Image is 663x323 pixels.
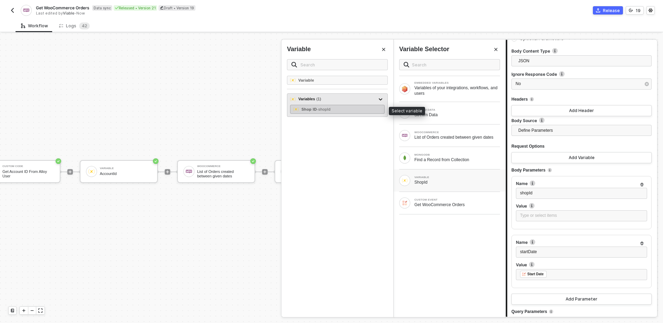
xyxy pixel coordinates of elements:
img: icon-info [530,181,535,186]
div: Workflow [21,23,48,29]
div: Find a Record from Collection [414,157,500,163]
div: ShopId [414,179,500,185]
div: Variable Selector [399,45,449,54]
span: icon-minus [30,308,34,313]
img: icon-info [548,168,552,172]
label: Body Source [511,118,652,123]
img: Variable [290,77,296,83]
input: Search [300,61,383,68]
span: Request Options [511,142,545,151]
img: Block [402,178,407,183]
div: List of Orders created between given dates [414,135,500,140]
img: icon-info [530,239,535,245]
div: Released • Version 21 [114,5,157,11]
img: variables [290,96,296,102]
div: Add Header [569,108,594,113]
span: shopId [520,191,532,195]
img: back [10,8,15,13]
span: icon-versioning [629,8,633,12]
button: back [8,6,17,15]
span: Body Parameters [511,166,546,175]
button: 19 [626,6,644,15]
div: 19 [636,8,641,13]
img: icon-info [549,310,553,314]
div: Get WooCommerce Orders [414,202,500,207]
label: Value [516,203,647,209]
button: Release [593,6,623,15]
button: Close [379,45,388,54]
span: ( 1 ) [316,96,321,102]
span: JSON [518,56,647,66]
img: Block [402,85,407,92]
span: icon-edit [160,6,164,10]
img: integration-icon [23,7,29,13]
div: MONGODB [414,154,500,156]
div: Variables of your integrations, workflows, and users [414,85,500,96]
span: icon-settings [648,8,653,12]
img: icon-info [552,48,558,54]
strong: Variable [298,78,314,82]
span: icon-expand [38,308,42,313]
span: startDate [520,249,537,254]
img: search [404,62,409,67]
img: Block [402,155,407,161]
span: 4 [82,23,85,28]
strong: Shop ID [301,107,317,111]
div: WOOCOMMERCE [414,131,500,134]
span: Get WooCommerce Orders [36,5,89,11]
div: Start Date [527,271,544,277]
span: Define Parameters [518,125,647,136]
button: Close [492,45,500,54]
div: Stream Data [414,112,500,118]
label: Name [516,181,647,186]
img: icon-info [559,71,565,77]
span: icon-commerce [596,8,600,12]
button: Add Variable [511,152,652,163]
div: Add Parameter [566,296,597,302]
div: EMBEDDED VARIABLES [414,82,500,84]
div: Logs [59,22,90,29]
input: Search [412,61,496,68]
span: - shopId [317,107,331,111]
span: No [516,81,521,86]
span: Query Parameters [511,307,547,316]
div: STREAM DATA [414,109,500,111]
label: Name [516,239,647,245]
div: Draft • Version 19 [158,5,195,11]
span: icon-arrow-right-small [512,37,516,41]
img: icon-info [529,262,535,267]
img: icon-info [530,97,534,101]
img: fieldIcon [522,272,526,276]
span: Data sync [92,5,112,11]
div: CUSTOM EVENT [414,199,500,201]
img: search [291,62,297,67]
label: Ignore Response Code [511,71,652,77]
label: Value [516,262,647,268]
img: Block [402,133,407,138]
span: 2 [85,23,87,28]
img: icon-info [529,203,535,209]
img: icon-info [539,118,545,123]
label: Body Content Type [511,48,652,54]
div: Select variable [389,107,425,115]
button: Add Parameter [511,294,652,305]
sup: 42 [79,22,90,29]
div: Release [603,8,620,13]
div: Last edited by - Now [36,11,331,16]
div: Variables [298,96,321,102]
button: Add Header [511,105,652,116]
span: Viable [63,11,75,16]
span: icon-play [22,308,26,313]
span: Headers [511,95,528,104]
div: Variable [287,45,311,54]
div: VARIABLE [414,176,500,179]
img: Shop ID [293,107,299,112]
div: Add Variable [569,155,595,160]
img: Block [402,200,407,206]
